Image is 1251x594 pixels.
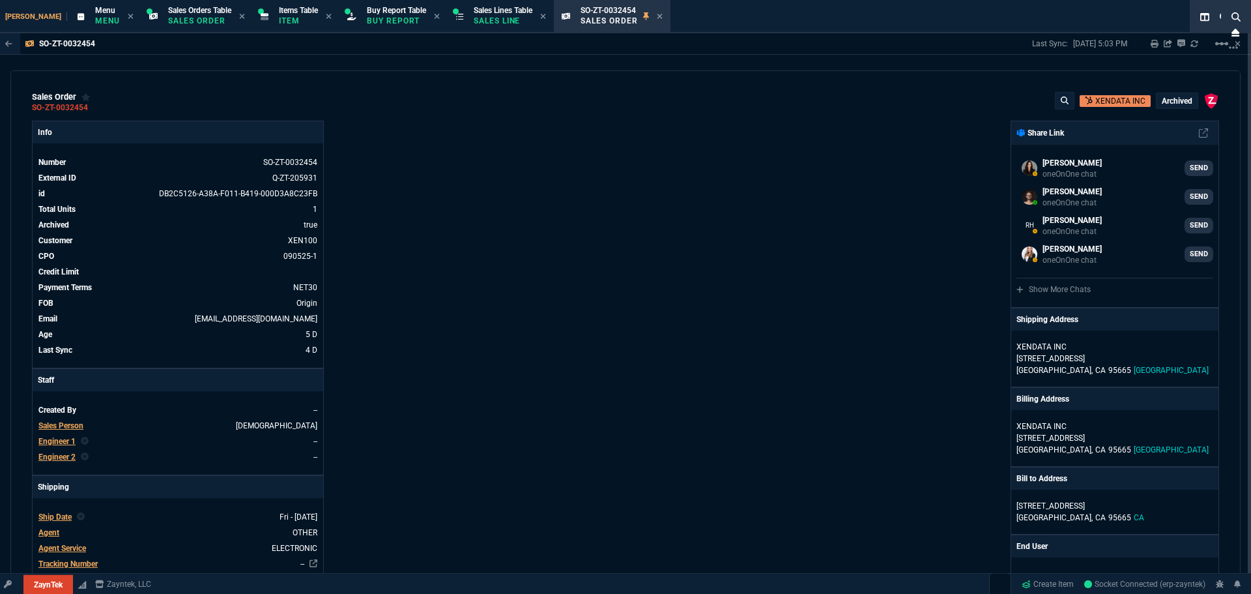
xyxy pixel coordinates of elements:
p: Info [33,121,323,143]
a: SEND [1185,160,1213,176]
span: VAHI [236,421,317,430]
span: Number [38,158,66,167]
p: End User [1016,541,1048,552]
a: Brian.Over@fornida.com [1016,184,1213,210]
span: Age [38,330,52,339]
span: Sales Orders Table [168,6,231,15]
p: [PERSON_NAME] [1042,243,1102,255]
tr: undefined [38,281,318,294]
span: Credit Limit [38,267,79,276]
p: XENDATA INC [1016,421,1142,432]
p: oneOnOne chat [1042,255,1102,265]
nx-icon: Open New Tab [1229,42,1238,54]
span: Sales Person [38,421,83,430]
span: undefined [315,267,317,276]
tr: See Marketplace Order [38,187,318,200]
tr: 9/4/25 => 7:00 PM [38,328,318,341]
span: Total Units [38,205,76,214]
p: [PERSON_NAME] [1042,157,1102,169]
p: Item [279,16,318,26]
span: [GEOGRAPHIC_DATA], [1016,445,1093,454]
span: Tracking Number [38,559,98,569]
tr: undefined [38,297,318,310]
div: Add to Watchlist [81,92,91,102]
p: Sales Order [581,16,638,26]
p: XENDATA INC [1095,95,1145,107]
p: [DATE] 5:03 PM [1073,38,1127,49]
span: -- [313,406,317,415]
nx-icon: Clear selected rep [81,436,89,447]
a: XEN100 [288,236,317,245]
a: alicia.bostic@fornida.com [1016,241,1213,267]
p: Share Link [1016,127,1064,139]
nx-icon: Search [1226,9,1246,25]
span: Agent Service [38,544,86,553]
span: Buy Report Table [367,6,426,15]
a: 090525-1 [283,252,317,261]
span: Sales Lines Table [474,6,532,15]
tr: undefined [38,542,318,555]
a: SEND [1185,189,1213,205]
a: SO-ZT-0032454 [32,107,88,109]
span: 9/4/25 => 7:00 PM [306,330,317,339]
span: CA [1095,513,1106,522]
p: [STREET_ADDRESS] [1016,432,1213,444]
span: -- [313,453,317,462]
span: External ID [38,173,76,183]
span: id [38,189,45,198]
tr: undefined [38,557,318,571]
a: SEND [1185,246,1213,262]
p: SO-ZT-0032454 [39,38,95,49]
span: Menu [95,6,115,15]
span: 95665 [1108,366,1131,375]
nx-icon: Close Tab [239,12,245,22]
nx-icon: Clear selected rep [81,451,89,463]
span: -- [1019,569,1023,578]
span: NET30 [293,283,317,292]
span: ELECTRONIC [272,544,317,553]
tr: trofidal@xendata.com [38,312,318,325]
tr: undefined [38,218,318,231]
span: -- [1026,569,1029,578]
nx-icon: Search [1215,9,1234,25]
span: 95665 [1108,445,1131,454]
tr: undefined [38,265,318,278]
span: SO-ZT-0032454 [581,6,636,15]
span: [GEOGRAPHIC_DATA], [1016,513,1093,522]
tr: See Marketplace Order [38,156,318,169]
p: Staff [33,369,323,391]
p: [STREET_ADDRESS] [1016,500,1213,512]
span: OTHER [293,528,317,537]
span: FOB [38,299,53,308]
p: Menu [95,16,120,26]
span: CPO [38,252,54,261]
a: See Marketplace Order [272,173,317,183]
span: CA [1095,445,1106,454]
p: Sales Order [168,16,231,26]
p: Shipping Address [1016,314,1078,325]
p: XENDATA INC [1016,341,1142,353]
tr: 9/5/25 => 5:03 PM [38,344,318,357]
p: oneOnOne chat [1042,226,1102,237]
tr: undefined [38,404,318,417]
tr: undefined [38,203,318,216]
p: [PERSON_NAME] [1042,186,1102,198]
nx-icon: Back to Table [5,39,12,48]
span: CA [1134,513,1144,522]
nx-icon: Clear selected rep [77,511,85,523]
span: 9/5/25 => 5:03 PM [306,346,317,355]
p: Sales Line [474,16,532,26]
p: Bill to Address [1016,473,1067,484]
p: Shipping [33,476,323,498]
nx-icon: Close Tab [657,12,663,22]
a: Open Customer in hubSpot [1080,95,1151,107]
tr: undefined [38,234,318,247]
p: Billing Address [1016,393,1069,405]
nx-icon: Close Tab [434,12,440,22]
p: Buy Report [367,16,426,26]
tr: undefined [38,250,318,263]
span: Last Sync [38,346,72,355]
tr: undefined [38,526,318,539]
span: Ship Date [38,512,72,522]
